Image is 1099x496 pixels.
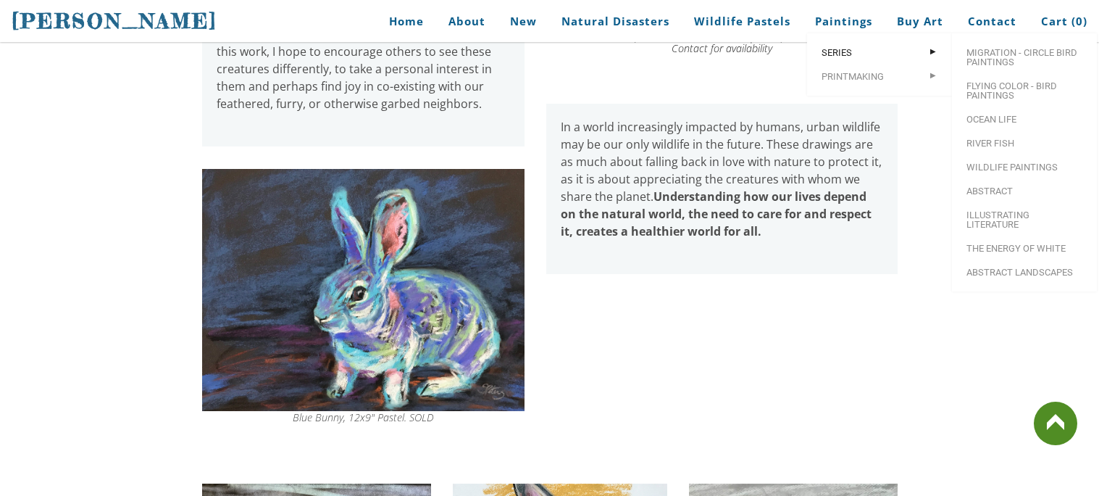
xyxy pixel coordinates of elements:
[822,48,937,57] span: Series
[930,47,937,58] span: >
[561,189,872,239] strong: Understanding how our lives depend on the natural world, the need to care for and respect it, cre...
[438,5,496,38] a: About
[1030,5,1087,38] a: Cart (0)
[202,169,525,411] img: Cottontail rabbit drawing
[202,413,525,423] div: Blue Bunny, 12x9" Pastel. SOLD
[804,5,883,38] a: Paintings
[546,33,897,54] div: Cool Off (Round-tailed Ground Squirrel.) 11.5x9" Pastel
[952,155,1097,179] a: Wildlife Paintings
[930,71,937,82] span: >
[966,268,1082,277] span: Abstract Landscapes
[952,260,1097,284] a: Abstract Landscapes
[966,139,1082,148] span: River Fish
[561,119,882,239] span: n a world increasingly impacted by humans, urban wildlife may be our only wildlife in the future....
[966,162,1082,172] span: Wildlife Paintings
[672,41,772,55] a: Contact for availability
[966,81,1082,100] span: Flying Color - Bird Paintings
[886,5,954,38] a: Buy Art
[12,7,217,35] a: [PERSON_NAME]
[12,9,217,33] span: [PERSON_NAME]
[957,5,1027,38] a: Contact
[952,179,1097,203] a: Abstract
[561,118,882,240] div: ​I
[683,5,801,38] a: Wildlife Pastels
[551,5,680,38] a: Natural Disasters
[952,41,1097,74] a: Migration - Circle Bird Paintings
[966,244,1082,253] span: The Energy of White
[499,5,548,38] a: New
[966,186,1082,196] span: Abstract
[966,210,1082,229] span: Illustrating Literature
[966,115,1082,124] span: Ocean Life
[367,5,435,38] a: Home
[952,74,1097,107] a: Flying Color - Bird Paintings
[966,48,1082,67] span: Migration - Circle Bird Paintings
[952,107,1097,131] a: Ocean Life
[952,236,1097,260] a: The Energy of White
[952,203,1097,236] a: Illustrating Literature
[822,72,937,81] span: Printmaking
[1076,14,1083,28] span: 0
[952,131,1097,155] a: River Fish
